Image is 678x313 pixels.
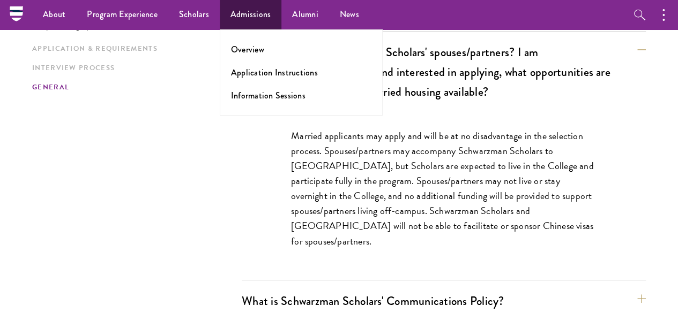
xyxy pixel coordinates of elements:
[32,82,235,93] a: General
[32,43,235,55] a: Application & Requirements
[231,43,264,56] a: Overview
[32,20,242,30] p: Jump to category:
[291,128,597,249] p: Married applicants may apply and will be at no disadvantage in the selection process. Spouses/par...
[32,63,235,74] a: Interview Process
[231,66,318,79] a: Application Instructions
[242,40,646,104] button: Are funds available to support Scholars' spouses/partners? I am [DEMOGRAPHIC_DATA] and interested...
[242,289,646,313] button: What is Schwarzman Scholars' Communications Policy?
[231,89,306,102] a: Information Sessions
